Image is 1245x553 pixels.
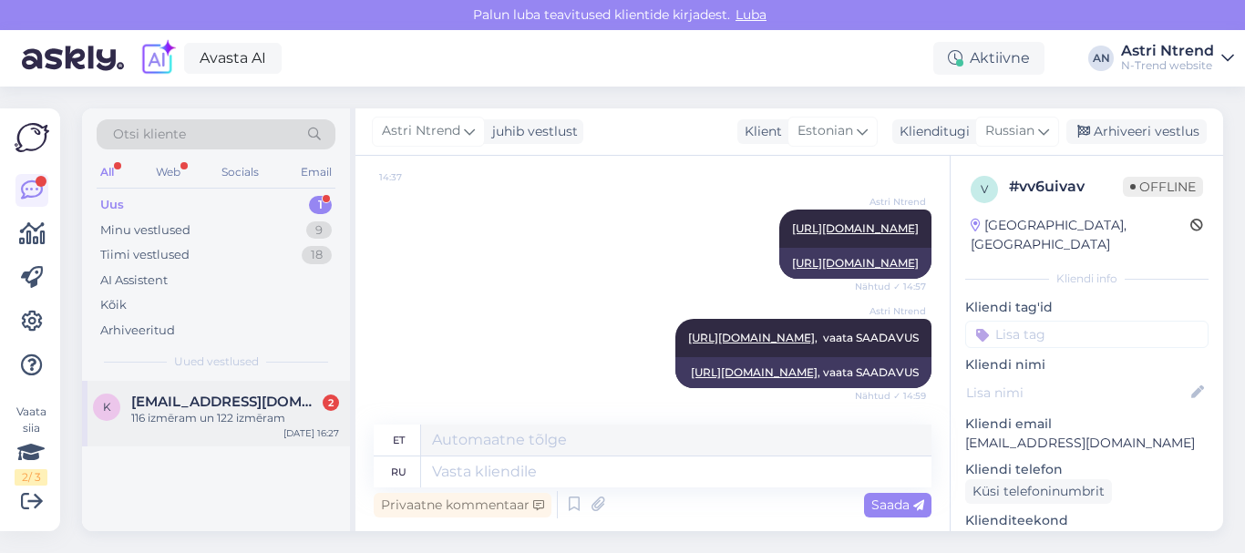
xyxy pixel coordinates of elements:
a: [URL][DOMAIN_NAME] [688,331,815,344]
div: Klient [737,122,782,141]
div: , vaata SAADAVUS [675,357,931,388]
div: 18 [302,246,332,264]
div: Aktiivne [933,42,1044,75]
div: AN [1088,46,1114,71]
div: [GEOGRAPHIC_DATA], [GEOGRAPHIC_DATA] [971,216,1190,254]
span: Estonian [797,121,853,141]
div: [DATE] 16:27 [283,426,339,440]
p: [EMAIL_ADDRESS][DOMAIN_NAME] [965,434,1209,453]
a: Astri NtrendN-Trend website [1121,44,1234,73]
div: N-Trend website [1121,58,1214,73]
div: Arhiveeri vestlus [1066,119,1207,144]
span: Astri Ntrend [858,304,926,318]
div: Uus [100,196,124,214]
div: Astri Ntrend [1121,44,1214,58]
span: Luba [730,6,772,23]
div: 1 [309,196,332,214]
span: k [103,400,111,414]
div: 9 [306,221,332,240]
div: et [393,425,405,456]
div: All [97,160,118,184]
span: Astri Ntrend [858,195,926,209]
input: Lisa nimi [966,383,1188,403]
div: Kliendi info [965,271,1209,287]
div: # vv6uivav [1009,176,1123,198]
div: Vaata siia [15,404,47,486]
span: Otsi kliente [113,125,186,144]
span: 14:37 [379,170,448,184]
p: Kliendi email [965,415,1209,434]
div: Kõik [100,296,127,314]
span: Russian [985,121,1034,141]
a: [URL][DOMAIN_NAME] [792,221,919,235]
p: Kliendi nimi [965,355,1209,374]
div: 116 izmēram un 122 izmēram [131,410,339,426]
span: Uued vestlused [174,353,259,370]
a: [URL][DOMAIN_NAME] [792,256,919,270]
p: Kliendi telefon [965,460,1209,479]
span: Nähtud ✓ 14:59 [855,389,926,403]
div: Küsi telefoninumbrit [965,479,1112,504]
span: Saada [871,497,924,513]
span: Offline [1123,177,1203,197]
span: katrina.danilevica@gmail.com [131,394,321,410]
div: Web [152,160,184,184]
div: Klienditugi [892,122,970,141]
div: AI Assistent [100,271,168,290]
div: Privaatne kommentaar [374,493,551,517]
span: Astri Ntrend [382,121,460,141]
span: v [981,182,988,196]
div: 2 [323,394,339,411]
div: Arhiveeritud [100,322,175,340]
input: Lisa tag [965,321,1209,348]
img: Askly Logo [15,123,49,152]
p: Kliendi tag'id [965,298,1209,317]
span: , vaata SAADAVUS [688,331,919,344]
a: Avasta AI [184,43,282,74]
div: Email [297,160,335,184]
a: [URL][DOMAIN_NAME] [691,365,818,379]
span: Nähtud ✓ 14:57 [855,280,926,293]
div: 2 / 3 [15,469,47,486]
div: Minu vestlused [100,221,190,240]
div: Tiimi vestlused [100,246,190,264]
div: Socials [218,160,262,184]
div: ru [391,456,406,487]
p: Klienditeekond [965,511,1209,530]
img: explore-ai [139,39,177,77]
div: juhib vestlust [485,122,578,141]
